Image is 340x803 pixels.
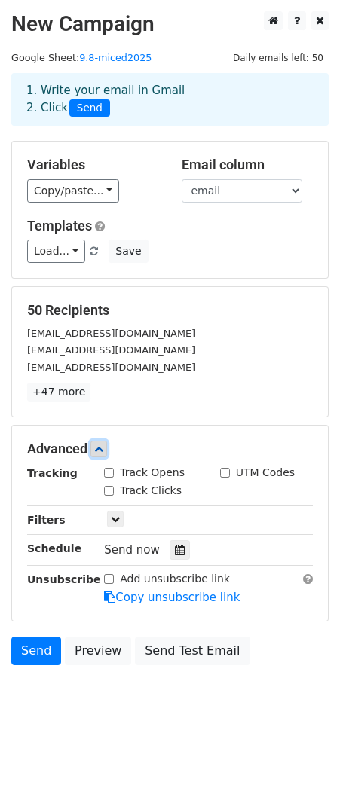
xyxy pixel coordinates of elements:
small: Google Sheet: [11,52,152,63]
a: Preview [65,637,131,665]
h2: New Campaign [11,11,329,37]
h5: Variables [27,157,159,173]
h5: 50 Recipients [27,302,313,319]
span: Daily emails left: 50 [228,50,329,66]
a: Copy/paste... [27,179,119,203]
small: [EMAIL_ADDRESS][DOMAIN_NAME] [27,328,195,339]
strong: Tracking [27,467,78,479]
a: Send Test Email [135,637,250,665]
label: Add unsubscribe link [120,571,230,587]
label: Track Opens [120,465,185,481]
label: UTM Codes [236,465,295,481]
span: Send now [104,543,160,557]
a: Templates [27,218,92,234]
label: Track Clicks [120,483,182,499]
a: Copy unsubscribe link [104,591,240,604]
a: Send [11,637,61,665]
strong: Unsubscribe [27,573,101,585]
iframe: Chat Widget [265,731,340,803]
button: Save [109,240,148,263]
div: 聊天小组件 [265,731,340,803]
div: 1. Write your email in Gmail 2. Click [15,82,325,117]
h5: Email column [182,157,314,173]
a: 9.8-miced2025 [79,52,152,63]
h5: Advanced [27,441,313,457]
a: Daily emails left: 50 [228,52,329,63]
strong: Schedule [27,542,81,554]
a: Load... [27,240,85,263]
span: Send [69,99,110,118]
small: [EMAIL_ADDRESS][DOMAIN_NAME] [27,362,195,373]
a: +47 more [27,383,90,401]
small: [EMAIL_ADDRESS][DOMAIN_NAME] [27,344,195,356]
strong: Filters [27,514,66,526]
